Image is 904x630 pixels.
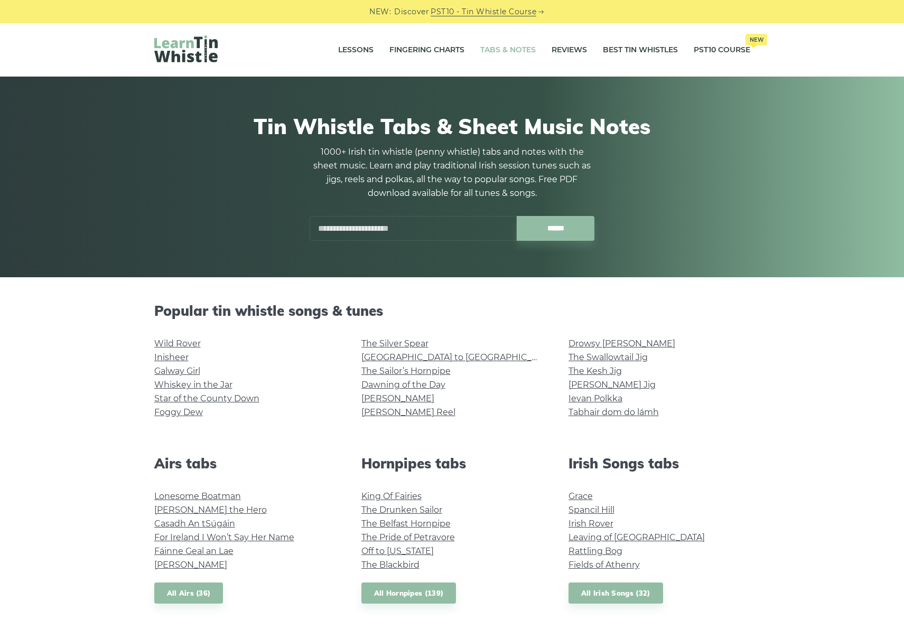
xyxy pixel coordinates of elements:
[154,491,241,501] a: Lonesome Boatman
[154,560,227,570] a: [PERSON_NAME]
[569,407,659,417] a: Tabhair dom do lámh
[480,37,536,63] a: Tabs & Notes
[310,145,595,200] p: 1000+ Irish tin whistle (penny whistle) tabs and notes with the sheet music. Learn and play tradi...
[569,393,622,403] a: Ievan Polkka
[338,37,374,63] a: Lessons
[569,491,593,501] a: Grace
[569,380,656,390] a: [PERSON_NAME] Jig
[361,407,455,417] a: [PERSON_NAME] Reel
[154,393,259,403] a: Star of the County Down
[361,582,456,604] a: All Hornpipes (139)
[154,582,223,604] a: All Airs (36)
[154,114,750,139] h1: Tin Whistle Tabs & Sheet Music Notes
[361,352,556,362] a: [GEOGRAPHIC_DATA] to [GEOGRAPHIC_DATA]
[361,505,442,515] a: The Drunken Sailor
[569,582,663,604] a: All Irish Songs (32)
[361,560,420,570] a: The Blackbird
[361,455,543,472] h2: Hornpipes tabs
[154,352,189,362] a: Inisheer
[569,352,648,362] a: The Swallowtail Jig
[569,366,622,376] a: The Kesh Jig
[745,34,767,45] span: New
[154,455,336,472] h2: Airs tabs
[361,532,455,542] a: The Pride of Petravore
[154,35,218,62] img: LearnTinWhistle.com
[569,338,675,349] a: Drowsy [PERSON_NAME]
[569,505,614,515] a: Spancil Hill
[569,519,613,529] a: Irish Rover
[694,37,750,63] a: PST10 CourseNew
[569,560,640,570] a: Fields of Athenry
[569,455,750,472] h2: Irish Songs tabs
[389,37,464,63] a: Fingering Charts
[154,532,294,542] a: For Ireland I Won’t Say Her Name
[154,366,200,376] a: Galway Girl
[154,407,203,417] a: Foggy Dew
[569,532,705,542] a: Leaving of [GEOGRAPHIC_DATA]
[154,338,201,349] a: Wild Rover
[154,303,750,319] h2: Popular tin whistle songs & tunes
[154,380,232,390] a: Whiskey in the Jar
[361,393,434,403] a: [PERSON_NAME]
[361,491,422,501] a: King Of Fairies
[361,546,434,556] a: Off to [US_STATE]
[361,519,451,529] a: The Belfast Hornpipe
[569,546,622,556] a: Rattling Bog
[361,380,445,390] a: Dawning of the Day
[154,505,267,515] a: [PERSON_NAME] the Hero
[603,37,678,63] a: Best Tin Whistles
[361,366,451,376] a: The Sailor’s Hornpipe
[552,37,587,63] a: Reviews
[361,338,428,349] a: The Silver Spear
[154,519,235,529] a: Casadh An tSúgáin
[154,546,234,556] a: Fáinne Geal an Lae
